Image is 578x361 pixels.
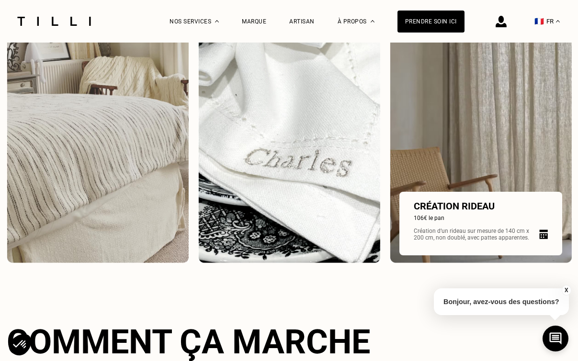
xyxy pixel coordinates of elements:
img: icône calendrier [539,230,548,239]
p: Création rideau [414,200,548,212]
p: Création d‘un rideau sur mesure de 140 cm x 200 cm, non doublé, avec pattes apparentes. [414,228,533,241]
a: Prendre soin ici [397,11,465,33]
span: 🇫🇷 [534,17,544,26]
p: Bonjour, avez-vous des questions? [434,288,569,315]
a: Artisan [289,18,315,25]
img: Menu déroulant [215,20,219,22]
button: X [561,285,571,295]
img: Menu déroulant à propos [371,20,374,22]
img: icône connexion [496,16,507,27]
img: Logo du service de couturière Tilli [14,17,94,26]
span: 106€ le pan [414,215,444,221]
a: Marque [242,18,266,25]
img: menu déroulant [556,20,560,22]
